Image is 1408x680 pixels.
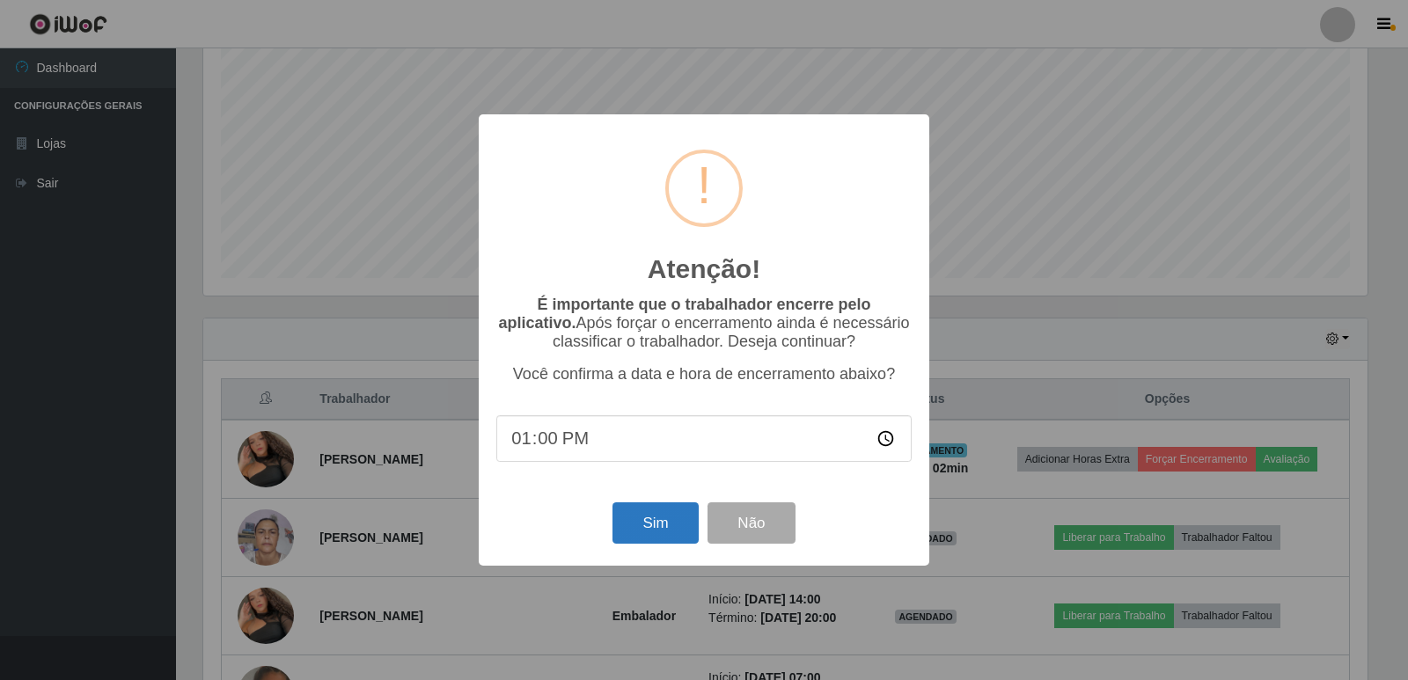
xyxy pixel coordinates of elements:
[496,296,912,351] p: Após forçar o encerramento ainda é necessário classificar o trabalhador. Deseja continuar?
[648,253,760,285] h2: Atenção!
[708,502,795,544] button: Não
[498,296,870,332] b: É importante que o trabalhador encerre pelo aplicativo.
[612,502,698,544] button: Sim
[496,365,912,384] p: Você confirma a data e hora de encerramento abaixo?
